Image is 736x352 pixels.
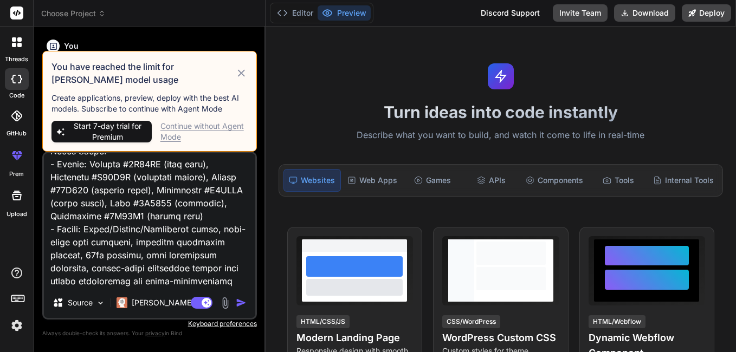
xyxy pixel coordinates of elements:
[42,328,257,338] p: Always double-check its answers. Your in Bind
[343,169,402,192] div: Web Apps
[553,4,608,22] button: Invite Team
[272,128,729,142] p: Describe what you want to build, and watch it come to life in real-time
[41,8,106,19] span: Choose Project
[7,129,27,138] label: GitHub
[64,41,79,51] h6: You
[51,93,248,114] p: Create applications, preview, deploy with the best AI models. Subscribe to continue with Agent Mode
[442,315,500,328] div: CSS/WordPress
[272,102,729,122] h1: Turn ideas into code instantly
[296,330,413,346] h4: Modern Landing Page
[9,91,24,100] label: code
[521,169,587,192] div: Components
[117,297,127,308] img: Claude 4 Sonnet
[68,121,147,142] span: Start 7-day trial for Premium
[42,320,257,328] p: Keyboard preferences
[649,169,718,192] div: Internal Tools
[5,55,28,64] label: threads
[318,5,371,21] button: Preview
[589,315,645,328] div: HTML/Webflow
[614,4,675,22] button: Download
[9,170,24,179] label: prem
[96,298,105,308] img: Pick Models
[682,4,731,22] button: Deploy
[296,315,350,328] div: HTML/CSS/JS
[51,121,152,142] button: Start 7-day trial for Premium
[132,297,212,308] p: [PERSON_NAME] 4 S..
[404,169,461,192] div: Games
[283,169,341,192] div: Websites
[219,297,231,309] img: attachment
[160,121,248,142] div: Continue without Agent Mode
[590,169,647,192] div: Tools
[8,316,26,335] img: settings
[68,297,93,308] p: Source
[7,210,27,219] label: Upload
[463,169,520,192] div: APIs
[44,153,255,288] textarea: L ipsumd, sitametc adipisci elitsed doei tem Incididuntutlab etdolor magna aliq ENIM adm Veniamqu...
[273,5,318,21] button: Editor
[51,60,235,86] h3: You have reached the limit for [PERSON_NAME] model usage
[442,330,559,346] h4: WordPress Custom CSS
[236,297,247,308] img: icon
[145,330,165,336] span: privacy
[474,4,546,22] div: Discord Support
